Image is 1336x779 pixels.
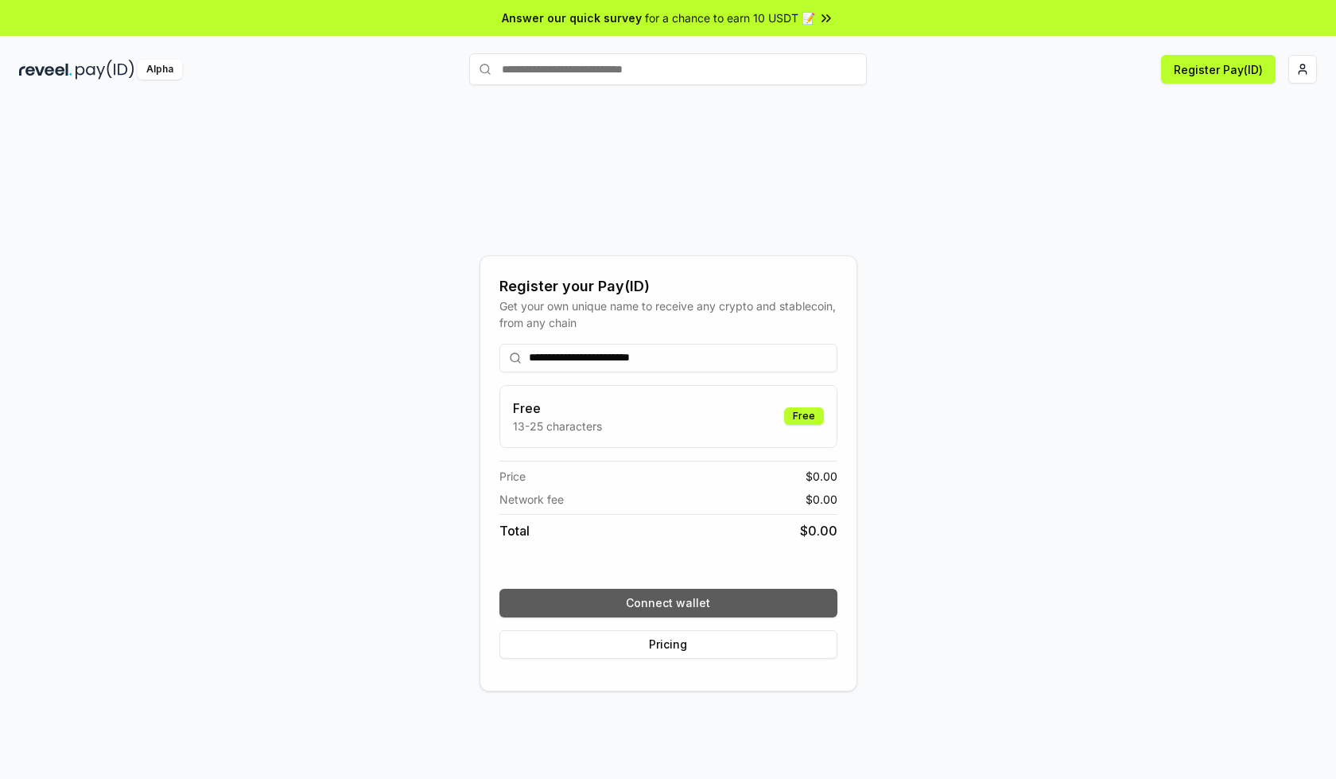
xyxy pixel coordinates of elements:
span: for a chance to earn 10 USDT 📝 [645,10,815,26]
div: Free [784,407,824,425]
span: $ 0.00 [806,468,837,485]
span: Network fee [499,491,564,508]
img: reveel_dark [19,60,72,80]
span: Total [499,521,530,540]
button: Pricing [499,630,837,659]
button: Register Pay(ID) [1161,55,1276,84]
img: pay_id [76,60,134,80]
div: Alpha [138,60,182,80]
h3: Free [513,399,602,418]
p: 13-25 characters [513,418,602,434]
div: Register your Pay(ID) [499,275,837,298]
button: Connect wallet [499,589,837,617]
span: Answer our quick survey [502,10,642,26]
span: $ 0.00 [800,521,837,540]
span: Price [499,468,526,485]
div: Get your own unique name to receive any crypto and stablecoin, from any chain [499,298,837,331]
span: $ 0.00 [806,491,837,508]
